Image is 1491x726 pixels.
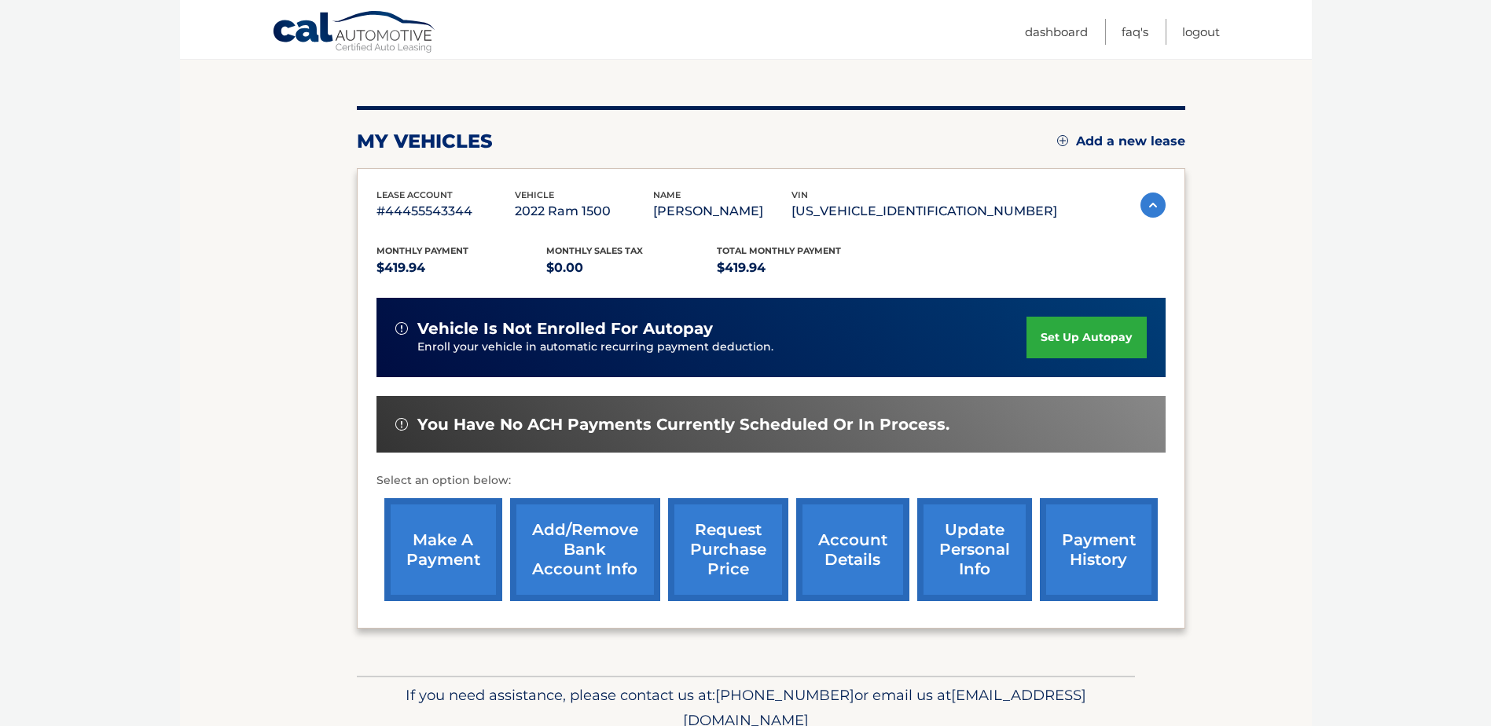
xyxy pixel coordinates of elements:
[796,498,909,601] a: account details
[668,498,788,601] a: request purchase price
[1140,192,1166,218] img: accordion-active.svg
[1057,134,1185,149] a: Add a new lease
[515,189,554,200] span: vehicle
[1026,317,1146,358] a: set up autopay
[376,245,468,256] span: Monthly Payment
[510,498,660,601] a: Add/Remove bank account info
[376,257,547,279] p: $419.94
[715,686,854,704] span: [PHONE_NUMBER]
[791,200,1057,222] p: [US_VEHICLE_IDENTIFICATION_NUMBER]
[1182,19,1220,45] a: Logout
[417,415,949,434] span: You have no ACH payments currently scheduled or in process.
[1057,135,1068,146] img: add.svg
[395,322,408,335] img: alert-white.svg
[1025,19,1088,45] a: Dashboard
[917,498,1032,601] a: update personal info
[717,245,841,256] span: Total Monthly Payment
[376,189,453,200] span: lease account
[653,189,681,200] span: name
[1122,19,1148,45] a: FAQ's
[653,200,791,222] p: [PERSON_NAME]
[546,245,643,256] span: Monthly sales Tax
[376,471,1166,490] p: Select an option below:
[272,10,437,56] a: Cal Automotive
[384,498,502,601] a: make a payment
[717,257,887,279] p: $419.94
[417,339,1027,356] p: Enroll your vehicle in automatic recurring payment deduction.
[395,418,408,431] img: alert-white.svg
[546,257,717,279] p: $0.00
[791,189,808,200] span: vin
[1040,498,1158,601] a: payment history
[515,200,653,222] p: 2022 Ram 1500
[376,200,515,222] p: #44455543344
[417,319,713,339] span: vehicle is not enrolled for autopay
[357,130,493,153] h2: my vehicles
